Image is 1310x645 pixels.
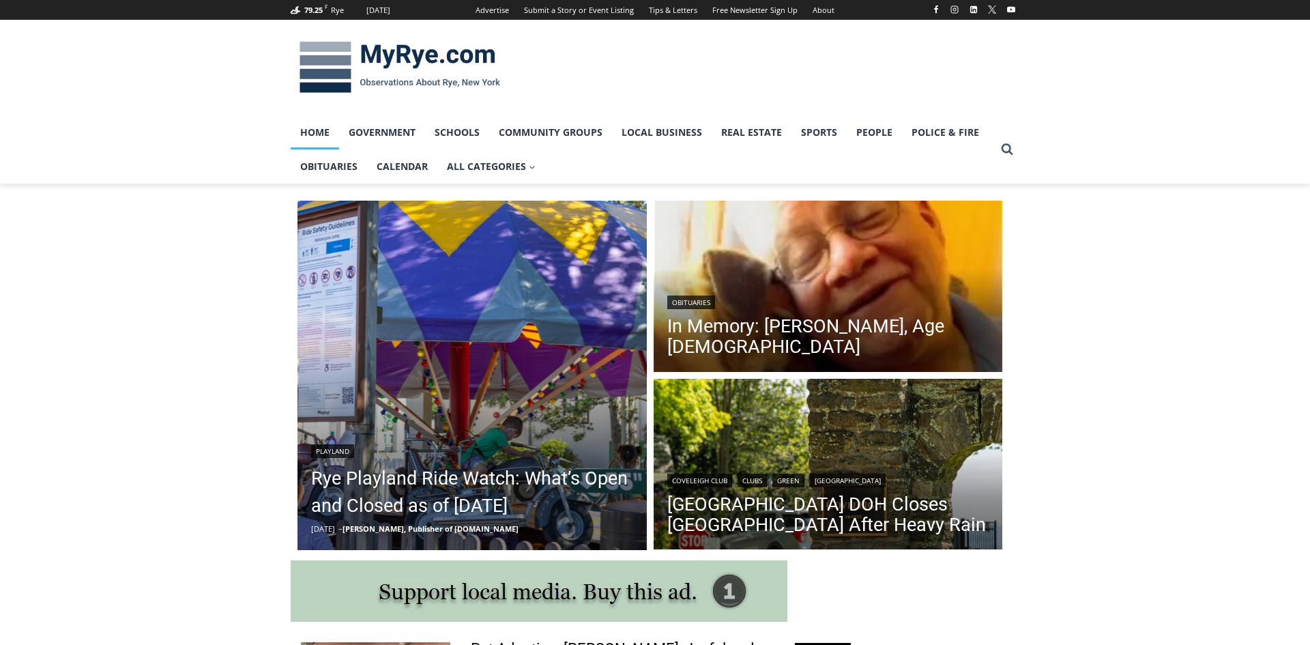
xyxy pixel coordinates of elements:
a: Home [291,115,339,149]
a: In Memory: [PERSON_NAME], Age [DEMOGRAPHIC_DATA] [667,316,989,357]
a: Read More In Memory: Patrick A. Auriemma Jr., Age 70 [654,201,1003,375]
a: Instagram [946,1,963,18]
img: (PHOTO: The Motorcycle Jump ride in the Kiddyland section of Rye Playland. File photo 2024. Credi... [297,201,647,550]
a: [GEOGRAPHIC_DATA] DOH Closes [GEOGRAPHIC_DATA] After Heavy Rain [667,494,989,535]
a: Green [772,474,804,487]
span: All Categories [447,159,536,174]
div: Rye [331,4,344,16]
img: support local media, buy this ad [291,560,787,622]
a: X [984,1,1000,18]
nav: Primary Navigation [291,115,995,184]
a: Coveleigh Club [667,474,732,487]
a: Community Groups [489,115,612,149]
a: [PERSON_NAME], Publisher of [DOMAIN_NAME] [343,524,519,534]
a: Read More Westchester County DOH Closes Coveleigh Club Beach After Heavy Rain [654,379,1003,554]
button: View Search Form [995,137,1019,162]
a: Clubs [738,474,767,487]
a: Facebook [928,1,944,18]
a: Government [339,115,425,149]
a: Real Estate [712,115,791,149]
time: [DATE] [311,524,335,534]
a: Playland [311,444,354,458]
a: Read More Rye Playland Ride Watch: What’s Open and Closed as of Thursday, August 14, 2025 [297,201,647,550]
a: Calendar [367,149,437,184]
a: Police & Fire [902,115,989,149]
a: All Categories [437,149,545,184]
a: Obituaries [667,296,715,309]
a: Obituaries [291,149,367,184]
a: [GEOGRAPHIC_DATA] [810,474,886,487]
a: Local Business [612,115,712,149]
img: Obituary - Patrick Albert Auriemma [654,201,1003,375]
a: Schools [425,115,489,149]
img: (PHOTO: Coveleigh Club, at 459 Stuyvesant Avenue in Rye. Credit: Justin Gray.) [654,379,1003,554]
a: Linkedin [965,1,982,18]
span: 79.25 [304,5,323,15]
img: MyRye.com [291,32,509,103]
span: F [325,3,327,10]
a: Sports [791,115,847,149]
div: | | | [667,471,989,487]
a: Rye Playland Ride Watch: What’s Open and Closed as of [DATE] [311,465,633,519]
span: – [338,524,343,534]
a: YouTube [1003,1,1019,18]
a: People [847,115,902,149]
div: [DATE] [366,4,390,16]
